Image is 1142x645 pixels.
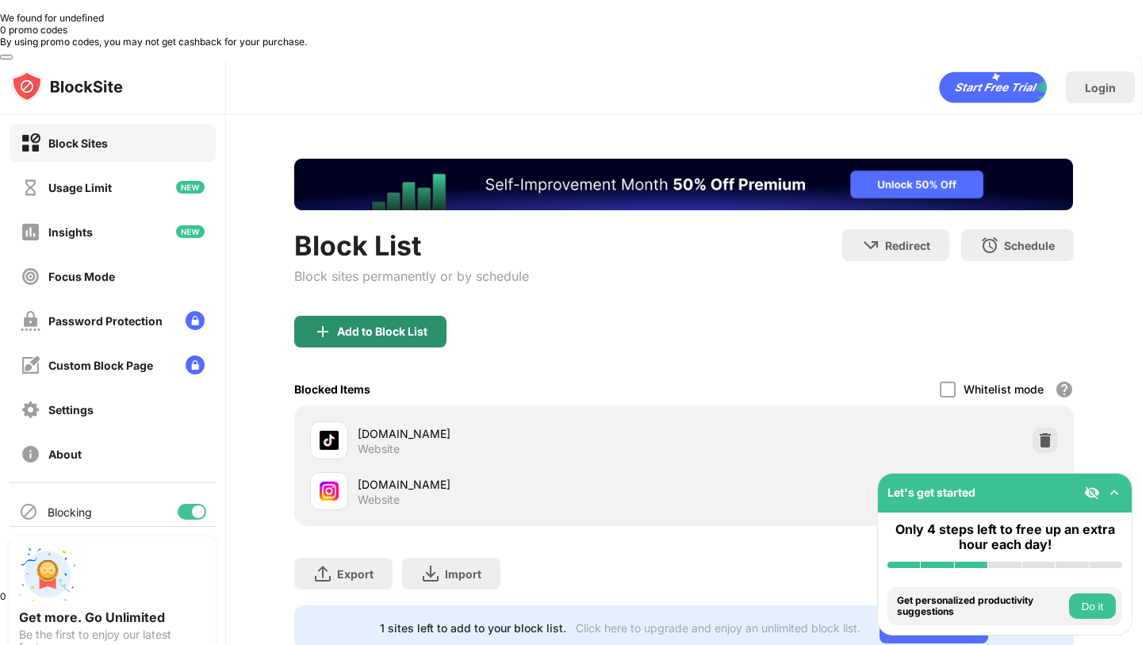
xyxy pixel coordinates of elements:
img: customize-block-page-off.svg [21,355,40,375]
div: About [48,447,82,461]
img: about-off.svg [21,444,40,464]
div: Blocking [48,505,92,519]
img: new-icon.svg [176,225,205,238]
div: Password Protection [48,314,163,328]
img: focus-off.svg [21,267,40,286]
div: Whitelist mode [964,382,1044,396]
img: favicons [320,482,339,501]
div: Click here to upgrade and enjoy an unlimited block list. [576,621,860,635]
div: Block sites permanently or by schedule [294,268,529,284]
div: Schedule [1004,239,1055,252]
div: Add to Block List [337,325,427,338]
img: block-on.svg [21,133,40,153]
img: blocking-icon.svg [19,502,38,521]
div: Get more. Go Unlimited [19,609,206,625]
img: password-protection-off.svg [21,311,40,331]
img: push-unlimited.svg [19,546,76,603]
div: Login [1085,81,1116,94]
div: Block Sites [48,136,108,150]
img: omni-setup-toggle.svg [1106,485,1122,501]
div: Redirect [885,239,930,252]
div: [DOMAIN_NAME] [358,476,684,493]
div: 1 sites left to add to your block list. [380,621,566,635]
button: Do it [1069,593,1116,619]
div: Insights [48,225,93,239]
div: Export [337,567,374,581]
div: Only 4 steps left to free up an extra hour each day! [887,522,1122,552]
div: Get personalized productivity suggestions [897,595,1065,618]
div: Website [358,493,400,507]
img: time-usage-off.svg [21,178,40,198]
div: Block List [294,229,529,262]
div: Usage Limit [48,181,112,194]
div: Import [445,567,481,581]
img: insights-off.svg [21,222,40,242]
img: lock-menu.svg [186,311,205,330]
div: Settings [48,403,94,417]
div: animation [939,71,1047,103]
iframe: Banner [294,159,1073,210]
img: new-icon.svg [176,181,205,194]
img: lock-menu.svg [186,355,205,374]
img: settings-off.svg [21,400,40,420]
div: Custom Block Page [48,359,153,372]
div: Let's get started [887,486,975,499]
div: Website [358,442,400,456]
div: [DOMAIN_NAME] [358,425,684,442]
img: eye-not-visible.svg [1084,485,1100,501]
div: Focus Mode [48,270,115,283]
img: favicons [320,431,339,450]
div: Blocked Items [294,382,370,396]
img: logo-blocksite.svg [11,71,123,102]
